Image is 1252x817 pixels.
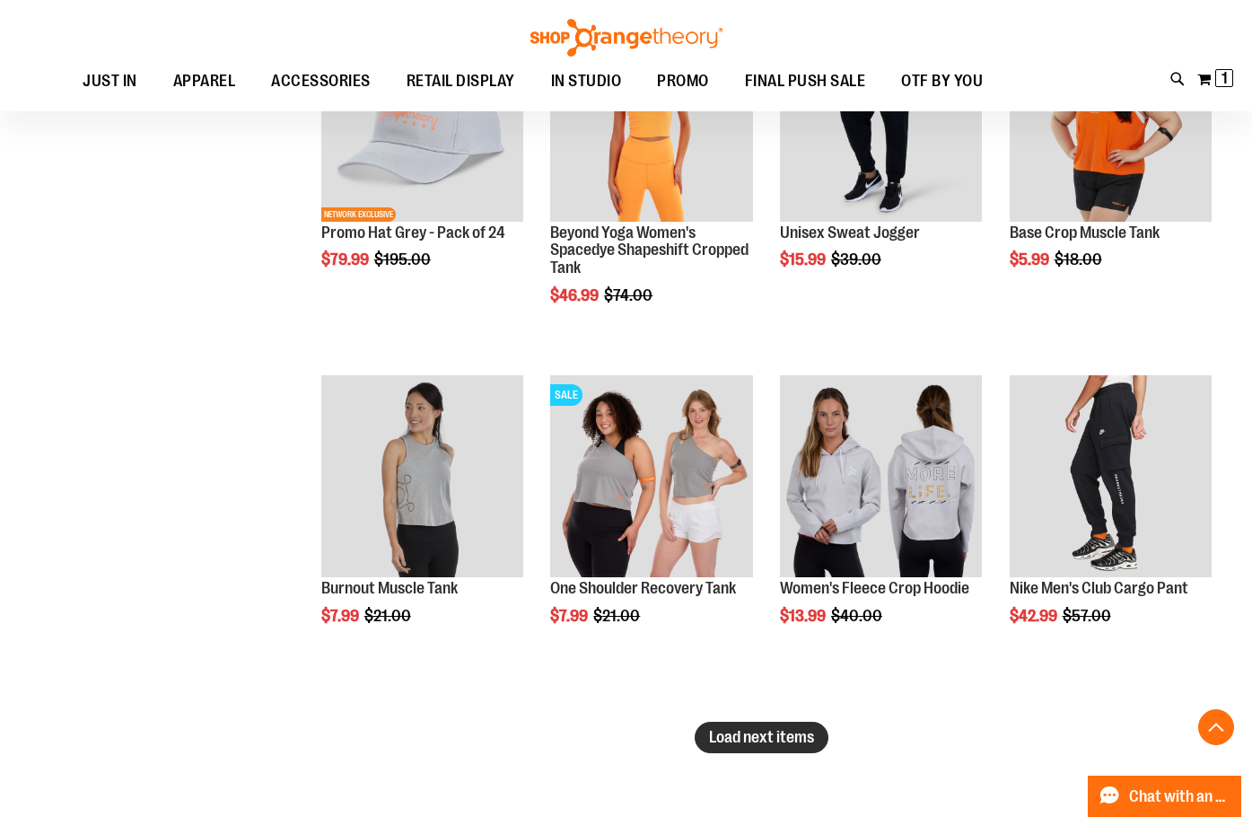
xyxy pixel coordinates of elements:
a: Promo Hat Grey - Pack of 24 [321,224,505,242]
div: product [1001,366,1221,671]
span: SALE [550,384,582,406]
a: Product image for Unisex Sweat JoggerSALE [780,19,982,224]
a: Product image for Beyond Yoga Womens Spacedye Shapeshift Cropped Tank [550,19,752,224]
a: One Shoulder Recovery Tank [550,579,736,597]
span: Load next items [709,728,814,746]
span: $18.00 [1055,250,1105,268]
span: FINAL PUSH SALE [745,61,866,101]
a: Women's Fleece Crop Hoodie [780,579,969,597]
span: $74.00 [604,286,655,304]
div: product [541,366,761,671]
span: $40.00 [831,607,885,625]
img: Product image for Nike Mens Club Cargo Pant [1010,375,1212,577]
span: $42.99 [1010,607,1060,625]
button: Load next items [695,722,828,753]
a: Product image for Nike Mens Club Cargo Pant [1010,375,1212,580]
img: Main view of One Shoulder Recovery Tank [550,375,752,577]
span: $21.00 [593,607,643,625]
a: Beyond Yoga Women's Spacedye Shapeshift Cropped Tank [550,224,749,277]
a: Product image for Base Crop Muscle TankSALE [1010,19,1212,224]
a: Nike Men's Club Cargo Pant [1010,579,1188,597]
img: Shop Orangetheory [528,19,725,57]
div: product [771,366,991,671]
span: JUST IN [83,61,137,101]
span: $7.99 [550,607,591,625]
span: NETWORK EXCLUSIVE [321,207,396,222]
img: Product image for Promo Hat Grey - Pack of 24 [321,19,523,221]
a: Base Crop Muscle Tank [1010,224,1160,242]
span: $39.00 [831,250,884,268]
div: product [312,10,532,314]
span: $79.99 [321,250,372,268]
span: $46.99 [550,286,601,304]
img: Product image for Womens Fleece Crop Hoodie [780,375,982,577]
a: Product image for Burnout Muscle Tank [321,375,523,580]
img: Product image for Unisex Sweat Jogger [780,19,982,221]
span: OTF BY YOU [901,61,983,101]
span: $7.99 [321,607,362,625]
span: RETAIL DISPLAY [407,61,515,101]
span: IN STUDIO [551,61,622,101]
span: $13.99 [780,607,828,625]
div: product [771,10,991,314]
img: Product image for Burnout Muscle Tank [321,375,523,577]
span: 1 [1221,69,1228,87]
span: PROMO [657,61,709,101]
button: Back To Top [1198,709,1234,745]
div: product [541,10,761,350]
button: Chat with an Expert [1088,776,1242,817]
div: product [1001,10,1221,314]
img: Product image for Beyond Yoga Womens Spacedye Shapeshift Cropped Tank [550,19,752,221]
a: Main view of One Shoulder Recovery TankSALE [550,375,752,580]
span: $5.99 [1010,250,1052,268]
span: $195.00 [374,250,433,268]
span: Chat with an Expert [1129,788,1230,805]
div: product [312,366,532,671]
img: Product image for Base Crop Muscle Tank [1010,19,1212,221]
a: Product image for Promo Hat Grey - Pack of 24SALENETWORK EXCLUSIVE [321,19,523,224]
span: $57.00 [1063,607,1114,625]
span: $21.00 [364,607,414,625]
span: $15.99 [780,250,828,268]
span: APPAREL [173,61,236,101]
a: Burnout Muscle Tank [321,579,458,597]
a: Product image for Womens Fleece Crop Hoodie [780,375,982,580]
a: Unisex Sweat Jogger [780,224,920,242]
span: ACCESSORIES [271,61,371,101]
